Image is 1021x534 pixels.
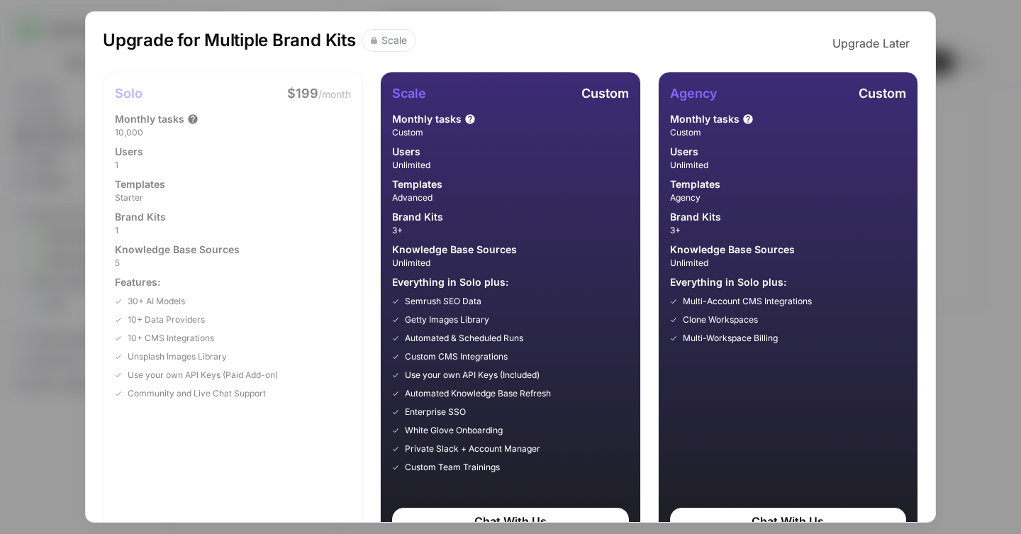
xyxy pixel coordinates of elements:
[670,275,906,289] span: Everything in Solo plus:
[392,145,420,159] span: Users
[318,88,351,100] span: /month
[581,86,629,101] span: Custom
[392,243,517,257] span: Knowledge Base Sources
[128,369,278,382] span: Use your own API Keys (Paid Add-on)
[392,159,628,172] span: Unlimited
[115,145,143,159] span: Users
[670,210,721,224] span: Brand Kits
[670,191,906,204] span: Agency
[392,257,628,269] span: Unlimited
[115,243,240,257] span: Knowledge Base Sources
[392,275,628,289] span: Everything in Solo plus:
[392,191,628,204] span: Advanced
[381,33,407,48] div: Scale
[670,145,698,159] span: Users
[405,406,466,418] span: Enterprise SSO
[405,313,489,326] span: Getty Images Library
[670,159,906,172] span: Unlimited
[128,350,227,363] span: Unsplash Images Library
[670,112,740,126] span: Monthly tasks
[115,210,166,224] span: Brand Kits
[405,461,500,474] span: Custom Team Trainings
[405,443,540,455] span: Private Slack + Account Manager
[115,177,165,191] span: Templates
[683,295,812,308] span: Multi-Account CMS Integrations
[128,332,214,345] span: 10+ CMS Integrations
[670,84,718,104] h1: Agency
[859,86,906,101] span: Custom
[287,86,318,101] span: $199
[670,243,795,257] span: Knowledge Base Sources
[128,387,266,400] span: Community and Live Chat Support
[405,295,481,308] span: Semrush SEO Data
[405,387,551,400] span: Automated Knowledge Base Refresh
[115,191,351,204] span: Starter
[115,224,351,237] span: 1
[115,112,184,126] span: Monthly tasks
[824,29,918,57] button: Upgrade Later
[670,126,906,139] span: Custom
[405,332,523,345] span: Automated & Scheduled Runs
[405,350,508,363] span: Custom CMS Integrations
[103,29,356,57] h1: Upgrade for Multiple Brand Kits
[392,112,462,126] span: Monthly tasks
[115,275,351,289] span: Features:
[115,159,351,172] span: 1
[392,84,426,104] h1: Scale
[670,177,720,191] span: Templates
[128,313,205,326] span: 10+ Data Providers
[405,369,540,382] span: Use your own API Keys (Included)
[115,257,351,269] span: 5
[392,177,442,191] span: Templates
[115,126,351,139] span: 10,000
[392,210,443,224] span: Brand Kits
[115,84,143,104] h1: Solo
[392,126,628,139] span: Custom
[392,224,628,237] span: 3+
[128,295,185,308] span: 30+ AI Models
[670,257,906,269] span: Unlimited
[683,332,778,345] span: Multi-Workspace Billing
[683,313,758,326] span: Clone Workspaces
[405,424,503,437] span: White Glove Onboarding
[670,224,906,237] span: 3+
